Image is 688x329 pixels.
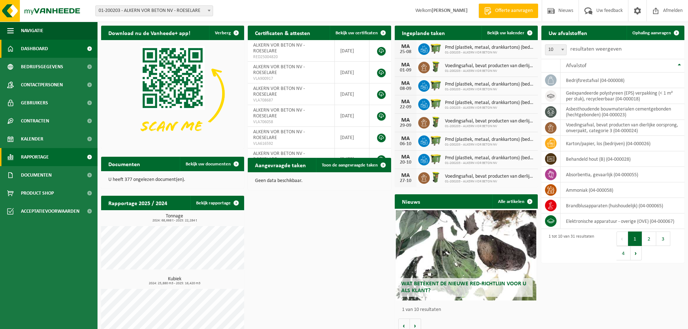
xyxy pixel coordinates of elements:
[570,46,622,52] label: resultaten weergeven
[396,210,536,300] a: Wat betekent de nieuwe RED-richtlijn voor u als klant?
[445,124,534,129] span: 01-200203 - ALKERN VOR BETON NV
[335,127,369,148] td: [DATE]
[253,141,329,147] span: VLA616592
[101,196,174,210] h2: Rapportage 2025 / 2024
[616,231,628,246] button: Previous
[21,76,63,94] span: Contactpersonen
[336,31,378,35] span: Bekijk uw certificaten
[21,40,48,58] span: Dashboard
[487,31,524,35] span: Bekijk uw kalender
[253,43,305,54] span: ALKERN VOR BETON NV - ROESELARE
[430,61,442,73] img: WB-0060-HPE-GN-50
[430,116,442,128] img: WB-0060-HPE-GN-50
[402,307,534,312] p: 1 van 10 resultaten
[445,143,534,147] span: 01-200203 - ALKERN VOR BETON NV
[322,163,378,168] span: Toon de aangevraagde taken
[445,45,534,51] span: Pmd (plastiek, metaal, drankkartons) (bedrijven)
[445,100,534,106] span: Pmd (plastiek, metaal, drankkartons) (bedrijven)
[445,51,534,55] span: 01-200203 - ALKERN VOR BETON NV
[335,83,369,105] td: [DATE]
[445,179,534,184] span: 01-200203 - ALKERN VOR BETON NV
[253,98,329,103] span: VLA708687
[561,151,684,167] td: behandeld hout (B) (04-000028)
[253,151,305,162] span: ALKERN VOR BETON NV - ROESELARE
[430,134,442,147] img: WB-1100-HPE-GN-50
[253,76,329,82] span: VLA900917
[186,162,231,166] span: Bekijk uw documenten
[561,88,684,104] td: geëxpandeerde polystyreen (EPS) verpakking (< 1 m² per stuk), recycleerbaar (04-000018)
[253,64,305,75] span: ALKERN VOR BETON NV - ROESELARE
[398,105,413,110] div: 22-09
[253,54,329,60] span: RED25004820
[398,62,413,68] div: MA
[545,231,594,261] div: 1 tot 10 van 31 resultaten
[398,178,413,183] div: 27-10
[335,62,369,83] td: [DATE]
[215,31,231,35] span: Verberg
[21,112,49,130] span: Contracten
[253,129,305,140] span: ALKERN VOR BETON NV - ROESELARE
[253,86,305,97] span: ALKERN VOR BETON NV - ROESELARE
[330,26,390,40] a: Bekijk uw certificaten
[21,148,49,166] span: Rapportage
[395,194,427,208] h2: Nieuws
[398,68,413,73] div: 01-09
[561,136,684,151] td: karton/papier, los (bedrijven) (04-000026)
[101,157,147,171] h2: Documenten
[445,118,534,124] span: Voedingsafval, bevat producten van dierlijke oorsprong, onverpakt, categorie 3
[398,117,413,123] div: MA
[631,246,642,260] button: Next
[21,202,79,220] span: Acceptatievoorwaarden
[642,231,656,246] button: 2
[21,184,54,202] span: Product Shop
[190,196,243,210] a: Bekijk rapportage
[209,26,243,40] button: Verberg
[398,99,413,105] div: MA
[561,182,684,198] td: ammoniak (04-000058)
[180,157,243,171] a: Bekijk uw documenten
[430,171,442,183] img: WB-0060-HPE-GN-50
[430,98,442,110] img: WB-1100-HPE-GN-50
[398,154,413,160] div: MA
[566,63,587,69] span: Afvalstof
[105,219,244,222] span: 2024: 68,668 t - 2025: 22,284 t
[445,82,534,87] span: Pmd (plastiek, metaal, drankkartons) (bedrijven)
[105,214,244,222] h3: Tonnage
[401,281,526,294] span: Wat betekent de nieuwe RED-richtlijn voor u als klant?
[21,22,43,40] span: Navigatie
[561,104,684,120] td: asbesthoudende bouwmaterialen cementgebonden (hechtgebonden) (04-000023)
[445,155,534,161] span: Pmd (plastiek, metaal, drankkartons) (bedrijven)
[105,282,244,285] span: 2024: 25,880 m3 - 2025: 16,420 m3
[445,69,534,73] span: 01-200203 - ALKERN VOR BETON NV
[21,94,48,112] span: Gebruikers
[541,26,594,40] h2: Uw afvalstoffen
[21,58,63,76] span: Bedrijfsgegevens
[627,26,684,40] a: Ophaling aanvragen
[545,45,566,55] span: 10
[253,108,305,119] span: ALKERN VOR BETON NV - ROESELARE
[108,177,237,182] p: U heeft 377 ongelezen document(en).
[398,142,413,147] div: 06-10
[632,31,671,35] span: Ophaling aanvragen
[545,44,567,55] span: 10
[395,26,452,40] h2: Ingeplande taken
[248,26,317,40] h2: Certificaten & attesten
[253,119,329,125] span: VLA706058
[95,5,213,16] span: 01-200203 - ALKERN VOR BETON NV - ROESELARE
[445,106,534,110] span: 01-200203 - ALKERN VOR BETON NV
[398,160,413,165] div: 20-10
[96,6,213,16] span: 01-200203 - ALKERN VOR BETON NV - ROESELARE
[492,194,537,209] a: Alle artikelen
[561,198,684,213] td: brandblusapparaten (huishoudelijk) (04-000065)
[398,136,413,142] div: MA
[316,158,390,172] a: Toon de aangevraagde taken
[398,123,413,128] div: 29-09
[561,73,684,88] td: bedrijfsrestafval (04-000008)
[479,4,538,18] a: Offerte aanvragen
[398,44,413,49] div: MA
[335,105,369,127] td: [DATE]
[398,173,413,178] div: MA
[445,87,534,92] span: 01-200203 - ALKERN VOR BETON NV
[561,120,684,136] td: voedingsafval, bevat producten van dierlijke oorsprong, onverpakt, categorie 3 (04-000024)
[445,137,534,143] span: Pmd (plastiek, metaal, drankkartons) (bedrijven)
